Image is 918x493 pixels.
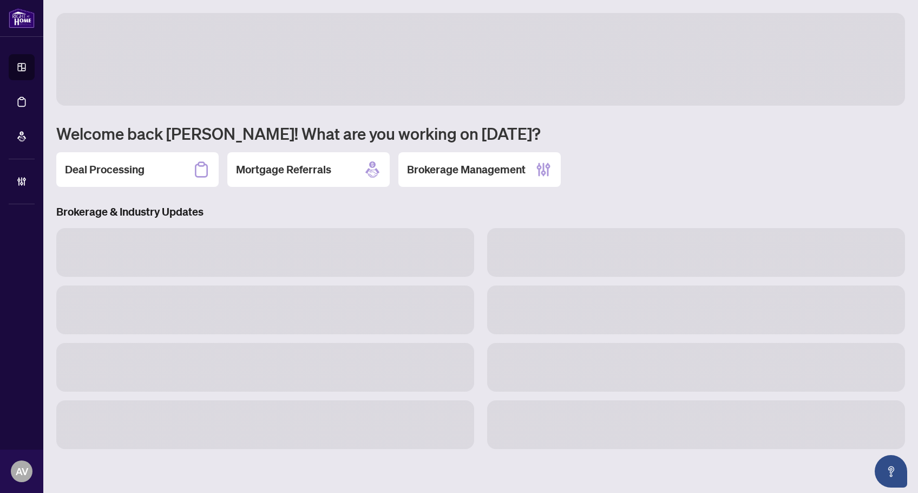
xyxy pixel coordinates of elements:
img: logo [9,8,35,28]
h2: Deal Processing [65,162,145,177]
h2: Brokerage Management [407,162,526,177]
h3: Brokerage & Industry Updates [56,204,905,219]
button: Open asap [875,455,907,488]
h1: Welcome back [PERSON_NAME]! What are you working on [DATE]? [56,123,905,144]
h2: Mortgage Referrals [236,162,331,177]
span: AV [16,464,28,479]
